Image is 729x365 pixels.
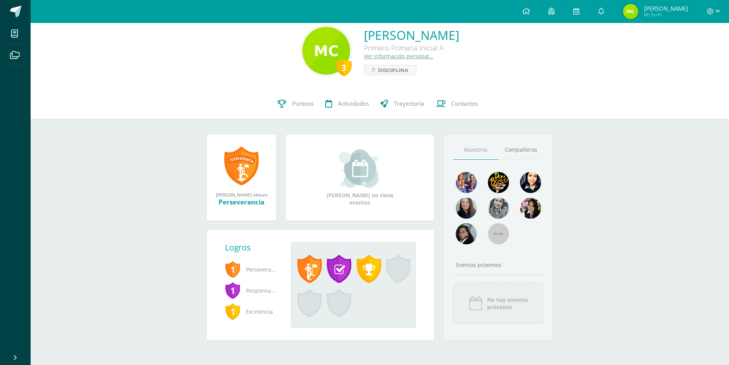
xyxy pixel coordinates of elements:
[225,282,240,299] span: 1
[488,223,509,244] img: 55x55
[394,100,424,108] span: Trayectoria
[364,52,434,60] a: Ver información personal...
[364,65,416,75] a: Disciplina
[214,198,269,206] div: Perseverancia
[272,88,320,119] a: Punteos
[320,88,375,119] a: Actividades
[378,65,408,75] span: Disciplina
[214,192,269,198] div: [PERSON_NAME] obtuvo
[302,27,350,75] img: 3c18c276d280b33ece6336731551a020.png
[225,280,279,301] span: Responsabilidad
[644,11,688,18] span: Mi Perfil
[322,149,398,206] div: [PERSON_NAME] no tiene eventos
[498,140,543,160] a: Compañeros
[430,88,484,119] a: Contactos
[453,261,543,268] div: Eventos próximos
[225,303,240,320] span: 1
[456,172,477,193] img: 88256b496371d55dc06d1c3f8a5004f4.png
[456,198,477,219] img: d23294d3298e81897bc1db09934f24d0.png
[225,242,285,253] div: Logros
[225,301,279,322] span: Excelencia
[644,5,688,12] span: [PERSON_NAME]
[487,296,528,311] span: No hay eventos próximos
[364,43,459,52] div: Primero Primaria Inicial A
[520,172,541,193] img: a9e99ac3eaf35f1938eeb75861af2d20.png
[488,198,509,219] img: 45bd7986b8947ad7e5894cbc9b781108.png
[375,88,430,119] a: Trayectoria
[225,259,279,280] span: Perseverancia
[364,27,459,43] a: [PERSON_NAME]
[453,140,498,160] a: Maestros
[292,100,314,108] span: Punteos
[623,4,638,19] img: cc8623acd3032f6c49e2e6b2d430f85e.png
[488,172,509,193] img: 29fc2a48271e3f3676cb2cb292ff2552.png
[468,296,483,311] img: event_icon.png
[336,59,352,76] div: 3
[338,100,369,108] span: Actividades
[520,198,541,219] img: ddcb7e3f3dd5693f9a3e043a79a89297.png
[456,223,477,244] img: 6377130e5e35d8d0020f001f75faf696.png
[225,260,240,278] span: 1
[339,149,381,188] img: event_small.png
[451,100,478,108] span: Contactos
